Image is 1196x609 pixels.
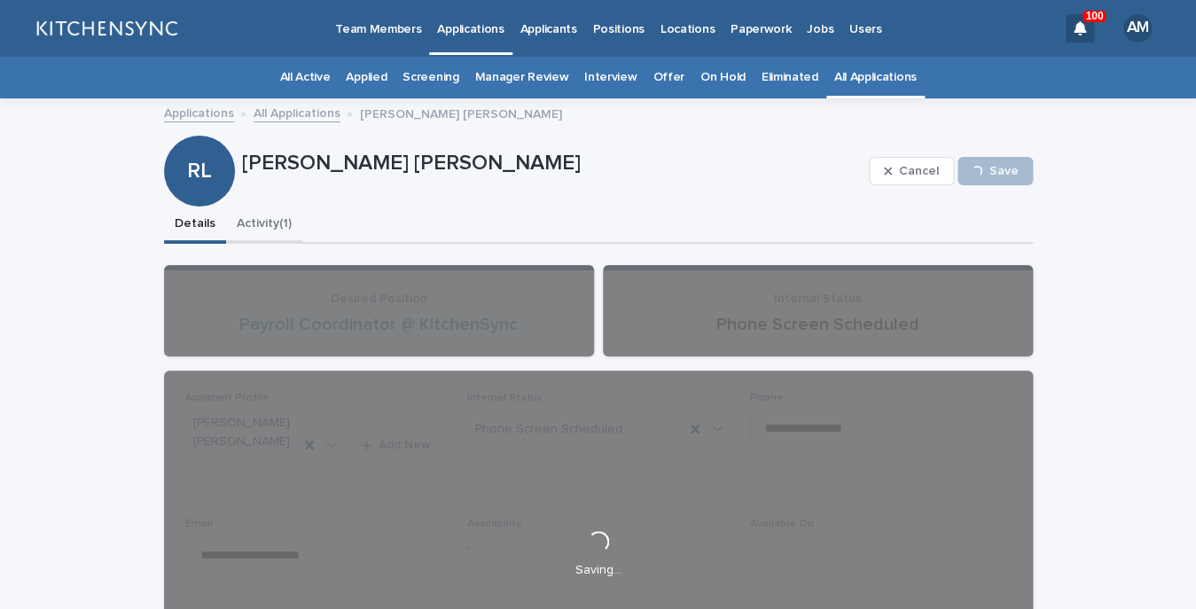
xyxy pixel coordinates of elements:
div: RL [164,87,235,183]
a: Interview [584,57,637,98]
div: AM [1123,14,1152,43]
button: Details [164,207,226,244]
a: Applications [164,102,234,122]
span: Cancel [899,165,939,177]
a: All Active [279,57,330,98]
a: All Applications [834,57,917,98]
button: Activity (1) [226,207,302,244]
a: On Hold [700,57,746,98]
button: Cancel [869,157,954,185]
p: Saving… [575,563,621,578]
img: lGNCzQTxQVKGkIr0XjOy [35,11,177,46]
span: Save [989,165,1019,177]
a: Eliminated [762,57,818,98]
a: Manager Review [474,57,568,98]
p: 100 [1085,10,1103,22]
a: Applied [346,57,387,98]
p: [PERSON_NAME] [PERSON_NAME] [242,151,862,176]
button: Save [958,157,1033,185]
div: 100 [1066,14,1094,43]
p: [PERSON_NAME] [PERSON_NAME] [360,103,562,122]
a: Offer [653,57,684,98]
a: Screening [403,57,458,98]
a: All Applications [254,102,340,122]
